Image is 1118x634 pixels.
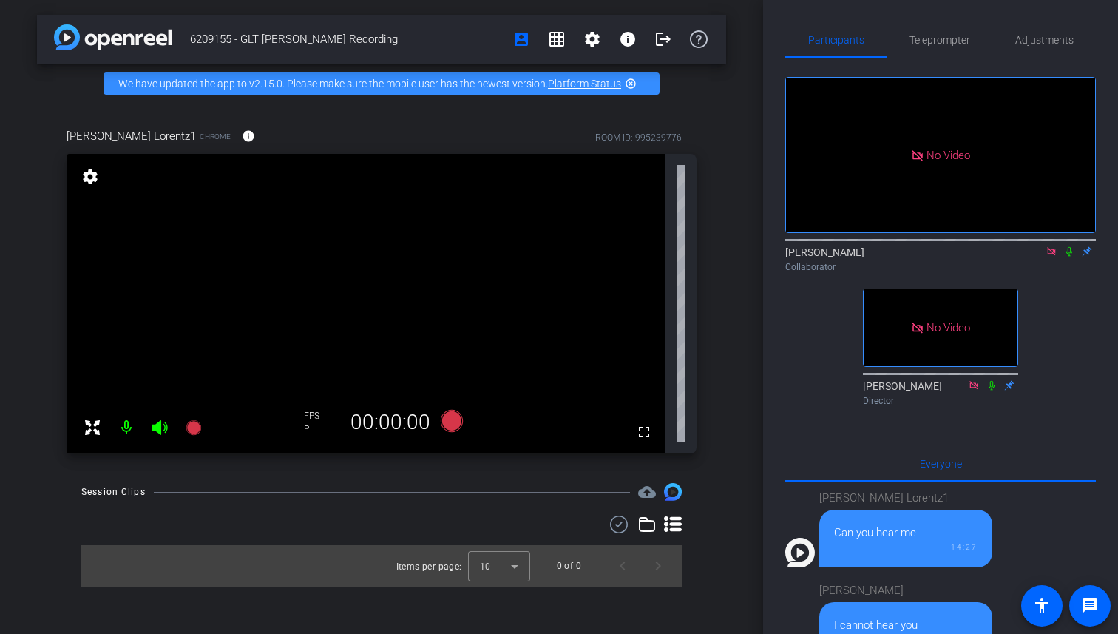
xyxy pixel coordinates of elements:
[785,260,1096,274] div: Collaborator
[557,559,581,573] div: 0 of 0
[638,483,656,501] span: Destinations for your clips
[785,245,1096,274] div: [PERSON_NAME]
[512,30,530,48] mat-icon: account_box
[583,30,601,48] mat-icon: settings
[304,423,341,435] div: P
[104,72,660,95] div: We have updated the app to v2.15.0. Please make sure the mobile user has the newest version.
[785,538,815,567] img: Profile
[67,128,196,144] span: [PERSON_NAME] Lorentz1
[80,168,101,186] mat-icon: settings
[834,542,978,553] div: 14:27
[664,483,682,501] img: Session clips
[863,394,1018,408] div: Director
[640,548,676,584] button: Next page
[54,24,172,50] img: app-logo
[635,423,653,441] mat-icon: fullscreen
[396,559,462,574] div: Items per page:
[341,410,440,435] div: 00:00:00
[548,78,621,90] a: Platform Status
[1033,597,1051,615] mat-icon: accessibility
[304,411,319,421] span: FPS
[909,35,970,45] span: Teleprompter
[595,131,682,144] div: ROOM ID: 995239776
[242,129,255,143] mat-icon: info
[619,30,637,48] mat-icon: info
[200,131,231,142] span: Chrome
[819,490,992,507] div: [PERSON_NAME] Lorentz1
[926,148,970,161] span: No Video
[834,525,978,542] div: Can you hear me
[920,459,962,469] span: Everyone
[605,548,640,584] button: Previous page
[926,321,970,334] span: No Video
[548,30,566,48] mat-icon: grid_on
[863,379,1018,408] div: [PERSON_NAME]
[808,35,864,45] span: Participants
[81,485,146,499] div: Session Clips
[190,24,504,54] span: 6209155 - GLT [PERSON_NAME] Recording
[654,30,672,48] mat-icon: logout
[1015,35,1074,45] span: Adjustments
[819,582,992,599] div: [PERSON_NAME]
[625,78,637,90] mat-icon: highlight_off
[638,483,656,501] mat-icon: cloud_upload
[1081,597,1099,615] mat-icon: message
